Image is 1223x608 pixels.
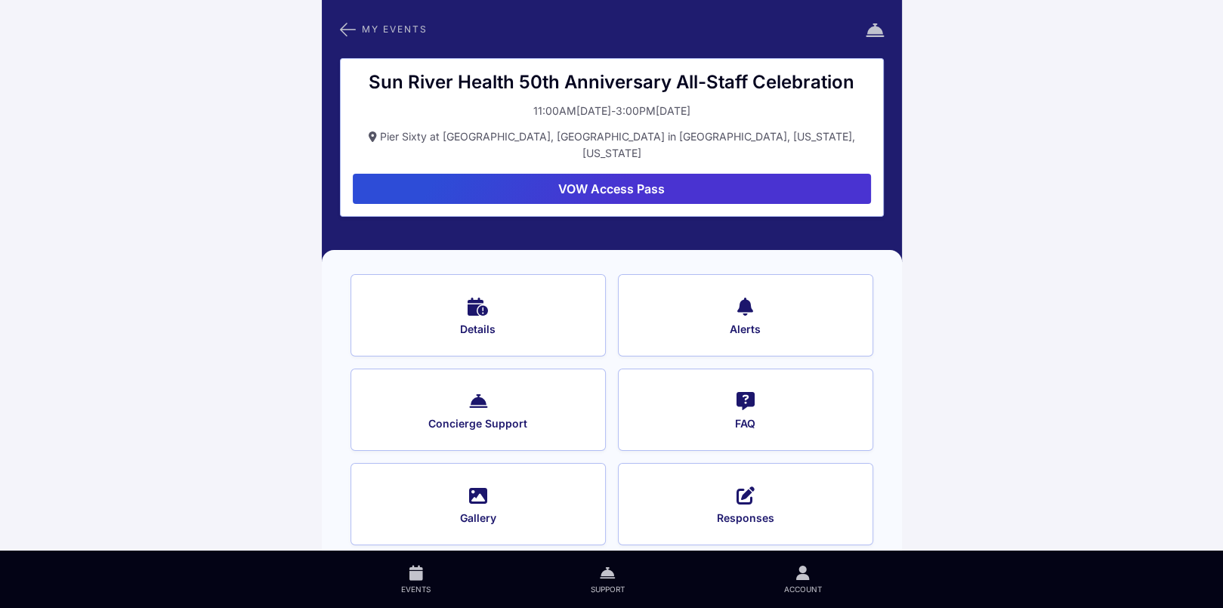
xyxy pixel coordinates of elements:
span: My Events [362,25,428,33]
span: Events [401,584,431,594]
button: Alerts [618,274,873,356]
span: Support [590,584,624,594]
span: Gallery [371,511,585,525]
button: FAQ [618,369,873,451]
div: 11:00AM[DATE] [533,103,611,119]
span: Concierge Support [371,417,585,431]
span: Pier Sixty at [GEOGRAPHIC_DATA], [GEOGRAPHIC_DATA] in [GEOGRAPHIC_DATA], [US_STATE], [US_STATE] [380,130,855,159]
span: Account [784,584,822,594]
span: FAQ [638,417,853,431]
a: Account [704,551,901,608]
a: Support [511,551,704,608]
button: Details [351,274,606,356]
a: Events [322,551,511,608]
span: Alerts [638,323,853,336]
button: My Events [340,20,428,39]
span: Responses [638,511,853,525]
button: Gallery [351,463,606,545]
button: Pier Sixty at [GEOGRAPHIC_DATA], [GEOGRAPHIC_DATA] in [GEOGRAPHIC_DATA], [US_STATE], [US_STATE] [353,128,871,162]
div: 3:00PM[DATE] [616,103,690,119]
button: VOW Access Pass [353,174,871,204]
button: Responses [618,463,873,545]
button: 11:00AM[DATE]-3:00PM[DATE] [353,103,871,119]
button: Concierge Support [351,369,606,451]
span: Details [371,323,585,336]
div: Sun River Health 50th Anniversary All-Staff Celebration [353,71,871,94]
